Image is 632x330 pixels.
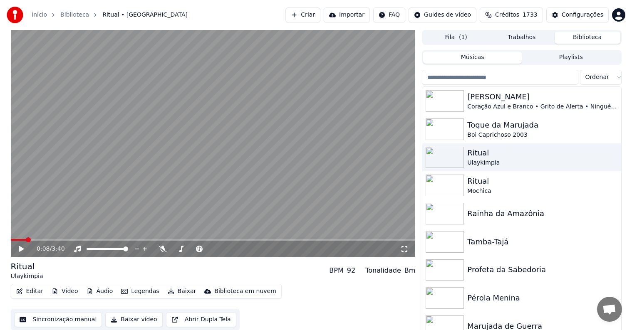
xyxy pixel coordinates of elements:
[467,159,617,167] div: Ulaykimpia
[459,33,467,42] span: ( 1 )
[423,52,522,64] button: Músicas
[13,286,47,297] button: Editar
[555,32,620,44] button: Biblioteca
[118,286,162,297] button: Legendas
[404,266,416,276] div: Bm
[489,32,555,44] button: Trabalhos
[37,245,50,253] span: 0:08
[102,11,188,19] span: Ritual • [GEOGRAPHIC_DATA]
[7,7,23,23] img: youka
[60,11,89,19] a: Biblioteca
[467,147,617,159] div: Ritual
[467,175,617,187] div: Ritual
[37,245,57,253] div: /
[585,73,609,81] span: Ordenar
[467,187,617,195] div: Mochica
[52,245,64,253] span: 3:40
[495,11,519,19] span: Créditos
[11,272,43,281] div: Ulaykimpia
[32,11,47,19] a: Início
[324,7,370,22] button: Importar
[467,103,617,111] div: Coração Azul e Branco • Grito de Alerta • Ninguém Gosta Mais Desse Boi do Que Eu
[562,11,603,19] div: Configurações
[83,286,116,297] button: Áudio
[214,287,276,296] div: Biblioteca em nuvem
[546,7,609,22] button: Configurações
[373,7,405,22] button: FAQ
[467,236,617,248] div: Tamba-Tajá
[467,131,617,139] div: Boi Caprichoso 2003
[365,266,401,276] div: Tonalidade
[329,266,343,276] div: BPM
[14,312,102,327] button: Sincronização manual
[467,264,617,276] div: Profeta da Sabedoria
[347,266,355,276] div: 92
[467,292,617,304] div: Pérola Menina
[523,11,538,19] span: 1733
[164,286,200,297] button: Baixar
[32,11,188,19] nav: breadcrumb
[166,312,236,327] button: Abrir Dupla Tela
[423,32,489,44] button: Fila
[597,297,622,322] div: Bate-papo aberto
[11,261,43,272] div: Ritual
[48,286,82,297] button: Vídeo
[467,91,617,103] div: [PERSON_NAME]
[467,208,617,219] div: Rainha da Amazônia
[480,7,543,22] button: Créditos1733
[522,52,620,64] button: Playlists
[105,312,162,327] button: Baixar vídeo
[285,7,320,22] button: Criar
[467,119,617,131] div: Toque da Marujada
[409,7,476,22] button: Guides de vídeo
